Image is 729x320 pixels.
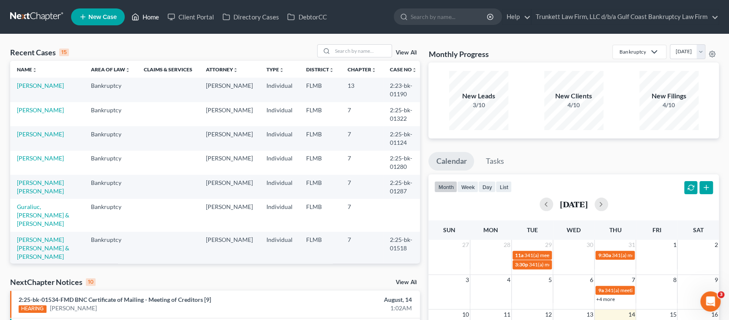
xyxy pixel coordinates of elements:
[515,261,528,268] span: 3:30p
[672,275,677,285] span: 8
[260,232,299,264] td: Individual
[449,101,508,109] div: 3/10
[283,9,331,24] a: DebtorCC
[332,45,392,57] input: Search by name...
[260,151,299,175] td: Individual
[548,275,553,285] span: 5
[199,199,260,231] td: [PERSON_NAME]
[329,68,334,73] i: unfold_more
[17,179,64,195] a: [PERSON_NAME] [PERSON_NAME]
[199,78,260,102] td: [PERSON_NAME]
[669,309,677,320] span: 15
[199,232,260,264] td: [PERSON_NAME]
[84,175,137,199] td: Bankruptcy
[672,240,677,250] span: 1
[84,102,137,126] td: Bankruptcy
[299,175,341,199] td: FLMB
[50,304,97,312] a: [PERSON_NAME]
[299,102,341,126] td: FLMB
[449,91,508,101] div: New Leads
[496,181,512,193] button: list
[84,232,137,264] td: Bankruptcy
[383,232,424,264] td: 2:25-bk-01518
[383,151,424,175] td: 2:25-bk-01280
[544,91,603,101] div: New Clients
[260,199,299,231] td: Individual
[348,66,376,73] a: Chapterunfold_more
[17,82,64,89] a: [PERSON_NAME]
[428,152,474,171] a: Calendar
[383,175,424,199] td: 2:25-bk-01287
[443,226,455,233] span: Sun
[604,287,686,293] span: 341(a) meeting for [PERSON_NAME]
[19,305,47,313] div: HEARING
[266,66,284,73] a: Typeunfold_more
[598,287,603,293] span: 9a
[457,181,478,193] button: week
[529,261,611,268] span: 341(a) meeting for [PERSON_NAME]
[630,275,636,285] span: 7
[619,48,646,55] div: Bankruptcy
[465,275,470,285] span: 3
[718,291,724,298] span: 3
[639,91,699,101] div: New Filings
[299,126,341,150] td: FLMB
[567,226,581,233] span: Wed
[199,175,260,199] td: [PERSON_NAME]
[515,252,523,258] span: 11a
[586,309,594,320] span: 13
[10,277,96,287] div: NextChapter Notices
[383,102,424,126] td: 2:25-bk-01322
[714,240,719,250] span: 2
[341,126,383,150] td: 7
[506,275,511,285] span: 4
[19,296,211,303] a: 2:25-bk-01534-FMD BNC Certificate of Mailing - Meeting of Creditors [9]
[341,199,383,231] td: 7
[17,130,64,138] a: [PERSON_NAME]
[609,226,621,233] span: Thu
[233,68,238,73] i: unfold_more
[700,291,721,312] iframe: Intercom live chat
[299,199,341,231] td: FLMB
[341,102,383,126] td: 7
[503,240,511,250] span: 28
[341,175,383,199] td: 7
[260,175,299,199] td: Individual
[199,126,260,150] td: [PERSON_NAME]
[199,151,260,175] td: [PERSON_NAME]
[383,126,424,150] td: 2:25-bk-01124
[260,102,299,126] td: Individual
[84,151,137,175] td: Bankruptcy
[598,252,611,258] span: 9:30a
[17,236,69,260] a: [PERSON_NAME] [PERSON_NAME] & [PERSON_NAME]
[395,279,417,285] a: View All
[163,9,218,24] a: Client Portal
[639,101,699,109] div: 4/10
[91,66,130,73] a: Area of Lawunfold_more
[341,78,383,102] td: 13
[371,68,376,73] i: unfold_more
[527,226,538,233] span: Tue
[434,181,457,193] button: month
[10,47,69,57] div: Recent Cases
[306,66,334,73] a: Districtunfold_more
[17,106,64,114] a: [PERSON_NAME]
[199,102,260,126] td: [PERSON_NAME]
[461,240,470,250] span: 27
[84,126,137,150] td: Bankruptcy
[299,151,341,175] td: FLMB
[560,200,588,209] h2: [DATE]
[524,252,606,258] span: 341(a) meeting for [PERSON_NAME]
[125,68,130,73] i: unfold_more
[589,275,594,285] span: 6
[260,78,299,102] td: Individual
[127,9,163,24] a: Home
[611,252,693,258] span: 341(a) meeting for [PERSON_NAME]
[32,68,37,73] i: unfold_more
[710,309,719,320] span: 16
[286,304,411,312] div: 1:02AM
[299,232,341,264] td: FLMB
[627,240,636,250] span: 31
[341,151,383,175] td: 7
[395,50,417,56] a: View All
